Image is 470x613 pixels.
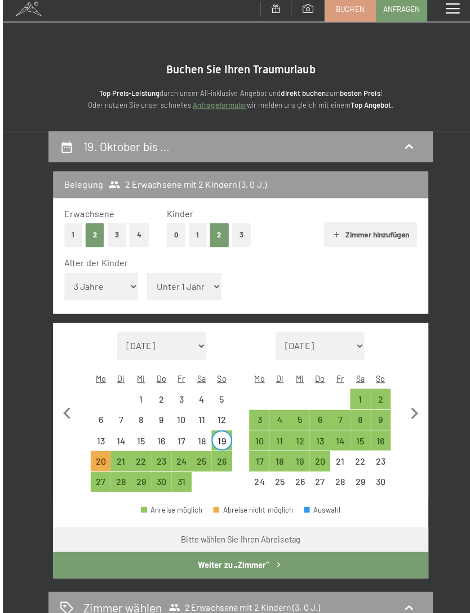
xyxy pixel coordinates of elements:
[87,429,107,448] div: Abreise nicht möglich
[61,179,99,192] h3: Belegung
[245,434,262,452] div: 10
[147,429,166,448] div: Thu Oct 16 2025
[243,408,263,428] div: Mon Nov 03 2025
[127,470,147,489] div: Wed Oct 29 2025
[87,408,107,428] div: Mon Oct 06 2025
[344,455,362,472] div: 22
[147,387,166,407] div: Thu Oct 02 2025
[188,434,205,452] div: 18
[243,470,263,489] div: Abreise nicht möglich
[212,373,221,382] abbr: Sonntag
[167,449,187,469] div: Fri Oct 24 2025
[363,429,383,448] div: Abreise möglich
[167,408,187,428] div: Abreise nicht möglich
[227,224,245,247] button: 3
[188,455,205,472] div: 25
[206,387,226,407] div: Abreise nicht möglich
[343,429,363,448] div: Sat Nov 15 2025
[148,413,165,431] div: 9
[264,408,283,428] div: Abreise möglich
[264,408,283,428] div: Tue Nov 04 2025
[369,1,419,24] a: Anfragen
[243,429,263,448] div: Mon Nov 10 2025
[148,475,165,492] div: 30
[168,455,185,472] div: 24
[344,413,362,431] div: 8
[147,470,166,489] div: Abreise möglich
[147,449,166,469] div: Abreise möglich
[107,449,126,469] div: Abreise möglich
[303,449,323,469] div: Thu Nov 20 2025
[243,470,263,489] div: Mon Nov 24 2025
[325,455,342,472] div: 21
[45,90,425,113] p: durch unser All-inklusive Angebot und zum ! Oder nutzen Sie unser schnelles wir melden uns gleich...
[127,470,147,489] div: Abreise möglich
[167,387,187,407] div: Fri Oct 03 2025
[92,373,102,382] abbr: Montag
[323,470,343,489] div: Fri Nov 28 2025
[365,413,382,431] div: 9
[285,434,302,452] div: 12
[127,408,147,428] div: Wed Oct 08 2025
[192,373,201,382] abbr: Samstag
[207,393,225,411] div: 5
[127,429,147,448] div: Abreise nicht möglich
[283,429,303,448] div: Wed Nov 12 2025
[344,434,362,452] div: 15
[323,429,343,448] div: Fri Nov 14 2025
[184,224,201,247] button: 1
[147,449,166,469] div: Thu Oct 23 2025
[309,373,318,382] abbr: Donnerstag
[376,7,413,17] span: Anfragen
[343,470,363,489] div: Abreise nicht möglich
[323,408,343,428] div: Abreise möglich
[187,429,206,448] div: Abreise nicht möglich
[243,449,263,469] div: Mon Nov 17 2025
[127,387,147,407] div: Abreise nicht möglich
[264,470,283,489] div: Abreise nicht möglich
[343,387,363,407] div: Abreise möglich
[187,387,206,407] div: Sat Oct 04 2025
[245,455,262,472] div: 17
[187,408,206,428] div: Abreise nicht möglich
[104,179,260,192] span: 2 Erwachsene mit 2 Kindern (3, 0 J.)
[343,408,363,428] div: Sat Nov 08 2025
[161,65,309,78] span: Buchen Sie Ihren Traumurlaub
[265,475,282,492] div: 25
[303,429,323,448] div: Abreise möglich
[107,408,126,428] div: Tue Oct 07 2025
[87,449,107,469] div: Abreise nicht möglich, da die Mindestaufenthaltsdauer nicht erfüllt wird
[303,408,323,428] div: Thu Nov 06 2025
[206,408,226,428] div: Sun Oct 12 2025
[207,455,225,472] div: 26
[343,408,363,428] div: Abreise möglich
[88,455,105,472] div: 20
[128,434,145,452] div: 15
[187,387,206,407] div: Abreise nicht möglich
[243,449,263,469] div: Abreise möglich
[107,429,126,448] div: Tue Oct 14 2025
[148,393,165,411] div: 2
[285,455,302,472] div: 19
[188,103,241,112] a: Anfrageformular
[303,470,323,489] div: Thu Nov 27 2025
[107,429,126,448] div: Abreise nicht möglich
[243,429,263,448] div: Abreise möglich
[132,373,140,382] abbr: Mittwoch
[317,223,409,248] button: Zimmer hinzufügen
[147,408,166,428] div: Thu Oct 09 2025
[52,332,76,490] button: Vorheriger Monat
[87,470,107,489] div: Abreise möglich
[325,434,342,452] div: 14
[249,373,259,382] abbr: Montag
[167,429,187,448] div: Fri Oct 17 2025
[206,449,226,469] div: Abreise möglich
[107,408,126,428] div: Abreise nicht möglich
[127,449,147,469] div: Wed Oct 22 2025
[298,504,334,511] div: Auswahl
[148,434,165,452] div: 16
[168,413,185,431] div: 10
[323,449,343,469] div: Abreise nicht möglich
[363,449,383,469] div: Sun Nov 23 2025
[349,373,357,382] abbr: Samstag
